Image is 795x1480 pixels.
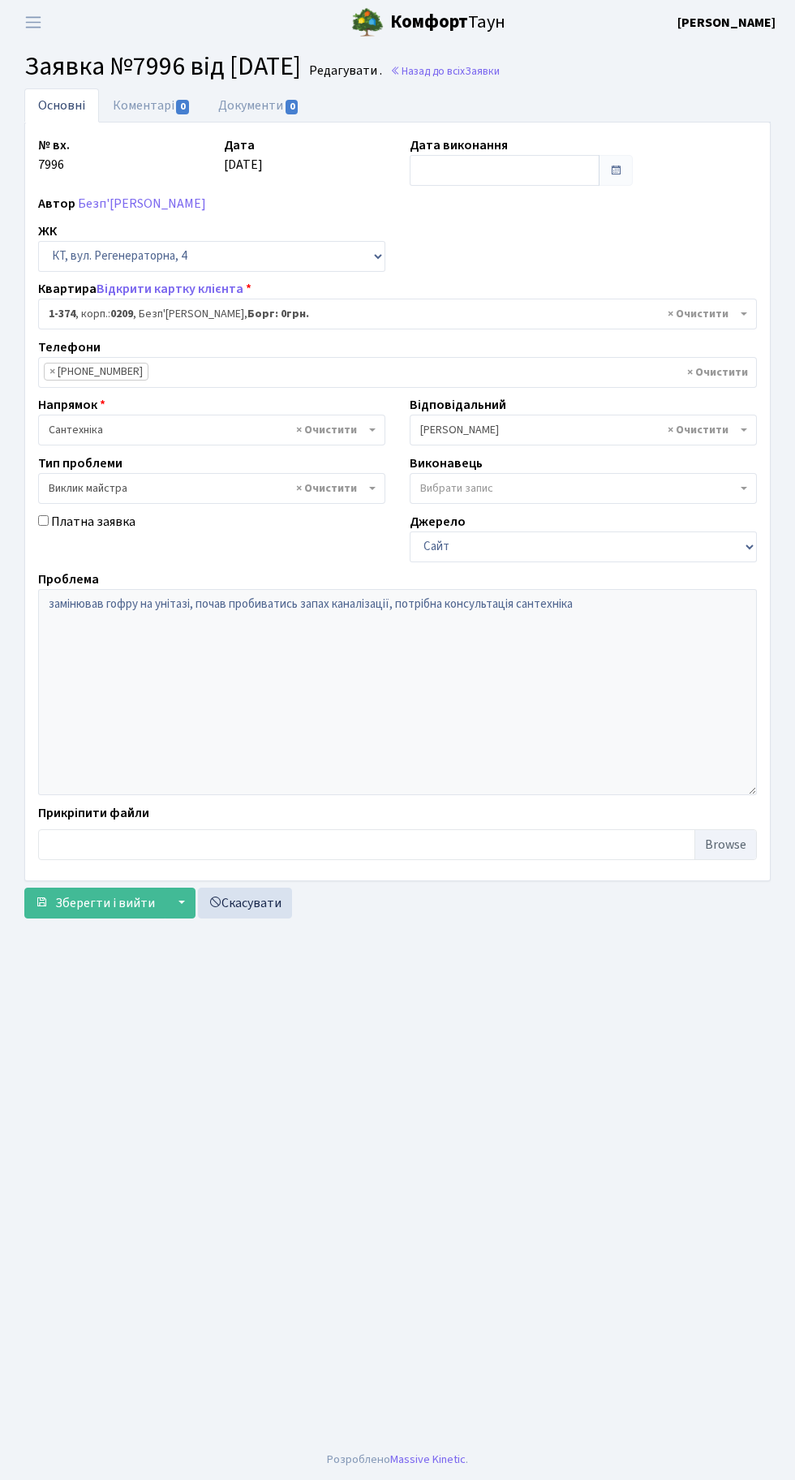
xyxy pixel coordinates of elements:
a: Скасувати [198,888,292,919]
label: Платна заявка [51,512,135,531]
span: Тихонов М.М. [420,422,737,438]
label: Дата виконання [410,136,508,155]
span: Зберегти і вийти [55,894,155,912]
label: № вх. [38,136,70,155]
button: Переключити навігацію [13,9,54,36]
a: Основні [24,88,99,123]
div: [DATE] [212,136,397,186]
span: Виклик майстра [38,473,385,504]
label: ЖК [38,222,57,241]
span: Тихонов М.М. [410,415,757,445]
label: Відповідальний [410,395,506,415]
span: Заявка №7996 від [DATE] [24,48,301,85]
b: [PERSON_NAME] [677,14,776,32]
label: Прикріпити файли [38,803,149,823]
div: 7996 [26,136,212,186]
span: Сантехніка [38,415,385,445]
span: Видалити всі елементи [668,422,728,438]
b: Комфорт [390,9,468,35]
img: logo.png [351,6,384,39]
div: Розроблено . [327,1451,468,1469]
a: [PERSON_NAME] [677,13,776,32]
b: 0209 [110,306,133,322]
label: Напрямок [38,395,105,415]
span: Видалити всі елементи [296,422,357,438]
span: <b>1-374</b>, корп.: <b>0209</b>, Безп'ятюк Олександр Васильович, <b>Борг: 0грн.</b> [38,299,757,329]
span: Сантехніка [49,422,365,438]
span: 0 [286,100,299,114]
label: Виконавець [410,454,483,473]
label: Дата [224,136,255,155]
a: Коментарі [99,88,204,123]
a: Назад до всіхЗаявки [390,63,500,79]
a: Massive Kinetic [390,1451,466,1468]
b: Борг: 0грн. [247,306,309,322]
label: Джерело [410,512,466,531]
span: × [49,364,55,380]
label: Автор [38,194,75,213]
textarea: замінював гофру на унітазі, почав пробиватись запах каналізації, потрібна консультація сантехніка [38,589,757,795]
label: Тип проблеми [38,454,122,473]
span: Виклик майстра [49,480,365,497]
label: Квартира [38,279,251,299]
a: Відкрити картку клієнта [97,280,243,298]
span: Видалити всі елементи [296,480,357,497]
small: Редагувати . [306,63,382,79]
span: 0 [176,100,189,114]
span: <b>1-374</b>, корп.: <b>0209</b>, Безп'ятюк Олександр Васильович, <b>Борг: 0грн.</b> [49,306,737,322]
button: Зберегти і вийти [24,888,165,919]
span: Вибрати запис [420,480,493,497]
label: Проблема [38,570,99,589]
span: Таун [390,9,505,37]
span: Видалити всі елементи [668,306,728,322]
li: +380961632412 [44,363,148,381]
label: Телефони [38,338,101,357]
a: Документи [204,88,313,123]
span: Заявки [465,63,500,79]
b: 1-374 [49,306,75,322]
span: Видалити всі елементи [687,364,748,381]
a: Безп'[PERSON_NAME] [78,195,206,213]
